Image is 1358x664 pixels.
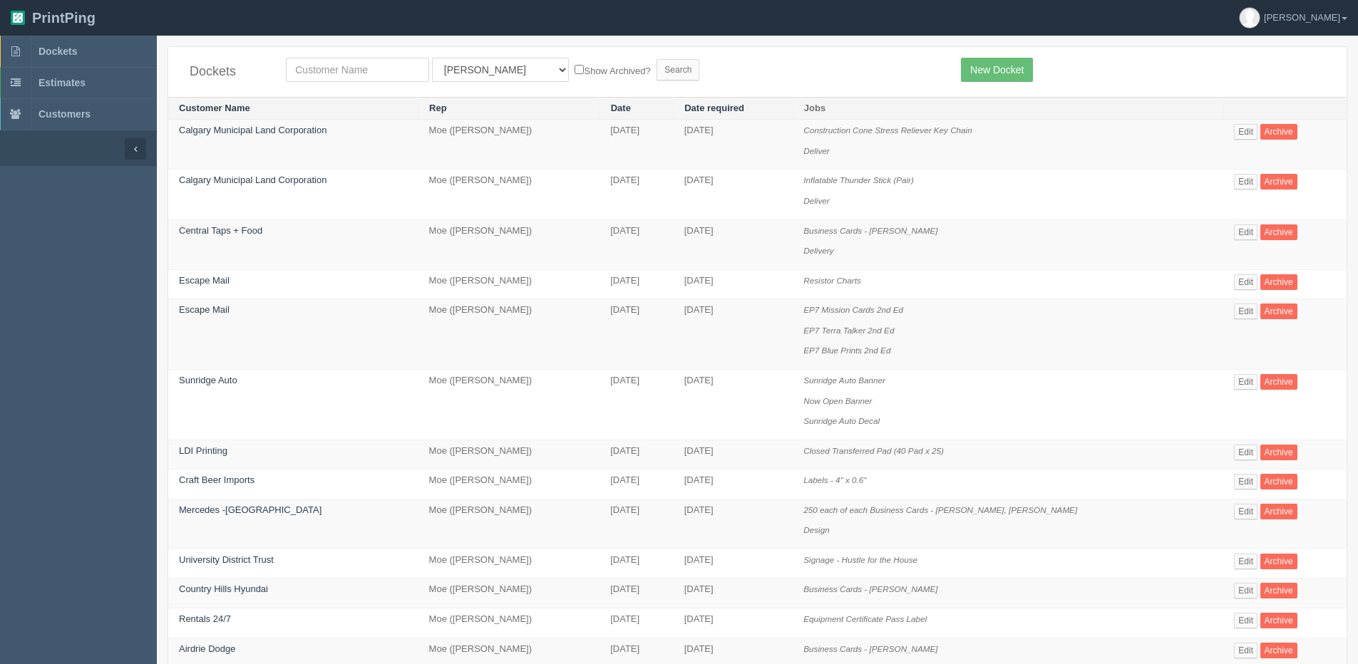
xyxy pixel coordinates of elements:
a: Archive [1260,474,1297,489]
i: Resistor Charts [803,276,861,285]
a: Edit [1234,304,1257,319]
i: Deliver [803,146,829,155]
td: Moe ([PERSON_NAME]) [418,269,600,299]
a: New Docket [961,58,1033,82]
i: Equipment Certificate Pass Label [803,614,927,623]
i: EP7 Mission Cards 2nd Ed [803,305,903,314]
img: logo-3e63b451c926e2ac314895c53de4908e5d424f24456219fb08d385ab2e579770.png [11,11,25,25]
a: Edit [1234,474,1257,489]
i: Design [803,525,829,534]
a: Rep [429,103,447,113]
a: University District Trust [179,554,274,565]
i: Now Open Banner [803,396,872,405]
a: Craft Beer Imports [179,474,254,485]
a: Rentals 24/7 [179,613,231,624]
td: [DATE] [674,299,793,370]
a: Archive [1260,613,1297,628]
a: Archive [1260,374,1297,390]
a: Customer Name [179,103,250,113]
a: Edit [1234,613,1257,628]
i: Business Cards - [PERSON_NAME] [803,644,937,653]
td: [DATE] [600,499,674,549]
a: Edit [1234,643,1257,658]
i: Closed Transferred Pad (40 Pad x 25) [803,446,944,455]
td: [DATE] [600,470,674,499]
a: Edit [1234,274,1257,290]
td: Moe ([PERSON_NAME]) [418,579,600,608]
td: [DATE] [600,440,674,470]
a: Date [611,103,631,113]
a: Archive [1260,554,1297,569]
i: EP7 Blue Prints 2nd Ed [803,346,890,355]
a: Mercedes -[GEOGRAPHIC_DATA] [179,504,322,515]
a: Archive [1260,174,1297,190]
a: Archive [1260,643,1297,658]
td: [DATE] [674,369,793,440]
i: Inflatable Thunder Stick (Pair) [803,175,914,185]
a: LDI Printing [179,445,227,456]
a: Edit [1234,374,1257,390]
a: Escape Mail [179,275,230,286]
a: Archive [1260,224,1297,240]
i: Construction Cone Stress Reliever Key Chain [803,125,972,135]
a: Edit [1234,445,1257,460]
td: [DATE] [674,170,793,219]
a: Edit [1234,174,1257,190]
a: Date required [684,103,744,113]
a: Country Hills Hyundai [179,583,268,594]
td: [DATE] [600,219,674,269]
td: [DATE] [600,170,674,219]
td: [DATE] [674,470,793,499]
input: Customer Name [286,58,429,82]
td: [DATE] [674,440,793,470]
td: Moe ([PERSON_NAME]) [418,299,600,370]
a: Edit [1234,583,1257,598]
td: Moe ([PERSON_NAME]) [418,549,600,579]
td: [DATE] [600,369,674,440]
a: Archive [1260,304,1297,319]
input: Show Archived? [575,65,584,74]
a: Edit [1234,504,1257,519]
i: Sunridge Auto Decal [803,416,880,425]
td: [DATE] [600,549,674,579]
td: [DATE] [674,120,793,170]
td: [DATE] [674,579,793,608]
td: Moe ([PERSON_NAME]) [418,170,600,219]
a: Sunridge Auto [179,375,237,385]
i: 250 each of each Business Cards - [PERSON_NAME], [PERSON_NAME] [803,505,1077,514]
th: Jobs [793,97,1223,120]
td: [DATE] [674,499,793,549]
i: EP7 Terra Talker 2nd Ed [803,326,894,335]
i: Sunridge Auto Banner [803,375,885,385]
h4: Dockets [190,65,264,79]
td: Moe ([PERSON_NAME]) [418,499,600,549]
img: avatar_default-7531ab5dedf162e01f1e0bb0964e6a185e93c5c22dfe317fb01d7f8cd2b1632c.jpg [1240,8,1260,28]
a: Archive [1260,124,1297,140]
a: Escape Mail [179,304,230,315]
a: Edit [1234,224,1257,240]
a: Edit [1234,554,1257,569]
td: [DATE] [600,269,674,299]
span: Estimates [38,77,86,88]
td: [DATE] [674,549,793,579]
td: [DATE] [600,608,674,638]
a: Archive [1260,504,1297,519]
td: [DATE] [600,120,674,170]
a: Airdrie Dodge [179,643,236,654]
td: Moe ([PERSON_NAME]) [418,608,600,638]
td: [DATE] [674,219,793,269]
a: Archive [1260,583,1297,598]
td: Moe ([PERSON_NAME]) [418,470,600,499]
a: Archive [1260,274,1297,290]
a: Central Taps + Food [179,225,262,236]
a: Archive [1260,445,1297,460]
i: Signage - Hustle for the House [803,555,917,564]
td: Moe ([PERSON_NAME]) [418,219,600,269]
a: Edit [1234,124,1257,140]
td: Moe ([PERSON_NAME]) [418,440,600,470]
td: [DATE] [674,269,793,299]
td: Moe ([PERSON_NAME]) [418,120,600,170]
label: Show Archived? [575,62,650,78]
i: Business Cards - [PERSON_NAME] [803,584,937,593]
i: Deliver [803,196,829,205]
